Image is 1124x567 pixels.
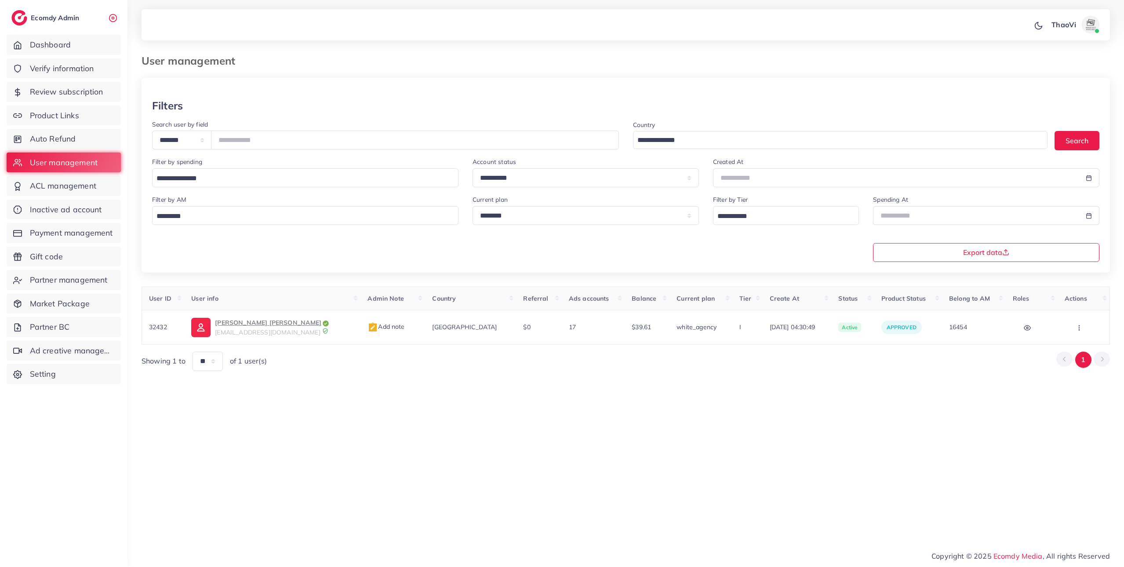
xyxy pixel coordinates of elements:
h3: Filters [152,99,183,112]
span: [EMAIL_ADDRESS][DOMAIN_NAME] [215,328,320,336]
a: Gift code [7,247,121,267]
span: 32432 [149,323,167,331]
button: Export data [873,243,1099,262]
span: Referral [523,294,548,302]
span: Payment management [30,227,113,239]
span: Actions [1065,294,1087,302]
input: Search for option [153,172,447,185]
span: $39.61 [632,323,651,331]
div: Search for option [713,206,859,225]
span: Status [838,294,858,302]
span: active [838,323,861,332]
a: [PERSON_NAME] [PERSON_NAME][EMAIL_ADDRESS][DOMAIN_NAME] [191,317,353,337]
span: Gift code [30,251,63,262]
span: , All rights Reserved [1043,551,1110,561]
a: Product Links [7,105,121,126]
label: Filter by Tier [713,195,748,204]
a: Setting [7,364,121,384]
span: Current plan [677,294,715,302]
a: Market Package [7,294,121,314]
span: User management [30,157,98,168]
label: Account status [473,157,516,166]
label: Filter by spending [152,157,202,166]
span: Partner BC [30,321,70,333]
span: [GEOGRAPHIC_DATA] [432,323,497,331]
img: 9CAL8B2pu8EFxCJHYAAAAldEVYdGRhdGU6Y3JlYXRlADIwMjItMTItMDlUMDQ6NTg6MzkrMDA6MDBXSlgLAAAAJXRFWHRkYXR... [322,328,328,334]
span: approved [887,324,917,331]
a: Review subscription [7,82,121,102]
span: 16454 [949,323,967,331]
span: ACL management [30,180,96,192]
span: Tier [739,294,752,302]
span: Admin Note [367,294,404,302]
span: Country [432,294,456,302]
label: Spending At [873,195,908,204]
span: [DATE] 04:30:49 [770,323,825,331]
input: Search for option [153,210,447,223]
span: Roles [1013,294,1029,302]
a: ThaoViavatar [1047,16,1103,33]
span: 17 [569,323,576,331]
input: Search for option [714,210,848,223]
div: Search for option [633,131,1048,149]
span: $0 [523,323,530,331]
a: Partner management [7,270,121,290]
img: logo [11,10,27,25]
span: Showing 1 to [142,356,186,366]
label: Filter by AM [152,195,186,204]
span: I [739,323,741,331]
span: Auto Refund [30,133,76,145]
a: User management [7,153,121,173]
span: Product Status [881,294,926,302]
img: avatar [1082,16,1099,33]
span: Ad creative management [30,345,114,356]
a: Payment management [7,223,121,243]
span: Export data [963,249,1009,256]
span: Create At [770,294,799,302]
span: User info [191,294,218,302]
label: Created At [713,157,744,166]
button: Search [1055,131,1099,150]
a: logoEcomdy Admin [11,10,81,25]
a: Dashboard [7,35,121,55]
a: Ad creative management [7,341,121,361]
a: ACL management [7,176,121,196]
p: ThaoVi [1051,19,1076,30]
span: Ads accounts [569,294,609,302]
ul: Pagination [1056,352,1110,368]
span: Setting [30,368,56,380]
span: Market Package [30,298,90,309]
span: Balance [632,294,656,302]
span: white_agency [677,323,717,331]
span: User ID [149,294,171,302]
span: Verify information [30,63,94,74]
a: Ecomdy Media [993,552,1043,560]
label: Search user by field [152,120,208,129]
label: Country [633,120,655,129]
span: Review subscription [30,86,103,98]
span: Dashboard [30,39,71,51]
a: Auto Refund [7,129,121,149]
img: ic-user-info.36bf1079.svg [191,318,211,337]
input: Search for option [634,134,1037,147]
img: admin_note.cdd0b510.svg [367,322,378,333]
a: Partner BC [7,317,121,337]
h3: User management [142,55,242,67]
span: Partner management [30,274,108,286]
span: Product Links [30,110,79,121]
img: icon-tick.de4e08dc.svg [322,320,330,327]
div: Search for option [152,168,458,187]
label: Current plan [473,195,508,204]
h2: Ecomdy Admin [31,14,81,22]
span: Add note [367,323,404,331]
span: Belong to AM [949,294,990,302]
button: Go to page 1 [1075,352,1091,368]
a: Inactive ad account [7,200,121,220]
span: Copyright © 2025 [931,551,1110,561]
p: [PERSON_NAME] [PERSON_NAME] [215,317,329,328]
div: Search for option [152,206,458,225]
span: of 1 user(s) [230,356,267,366]
a: Verify information [7,58,121,79]
span: Inactive ad account [30,204,102,215]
